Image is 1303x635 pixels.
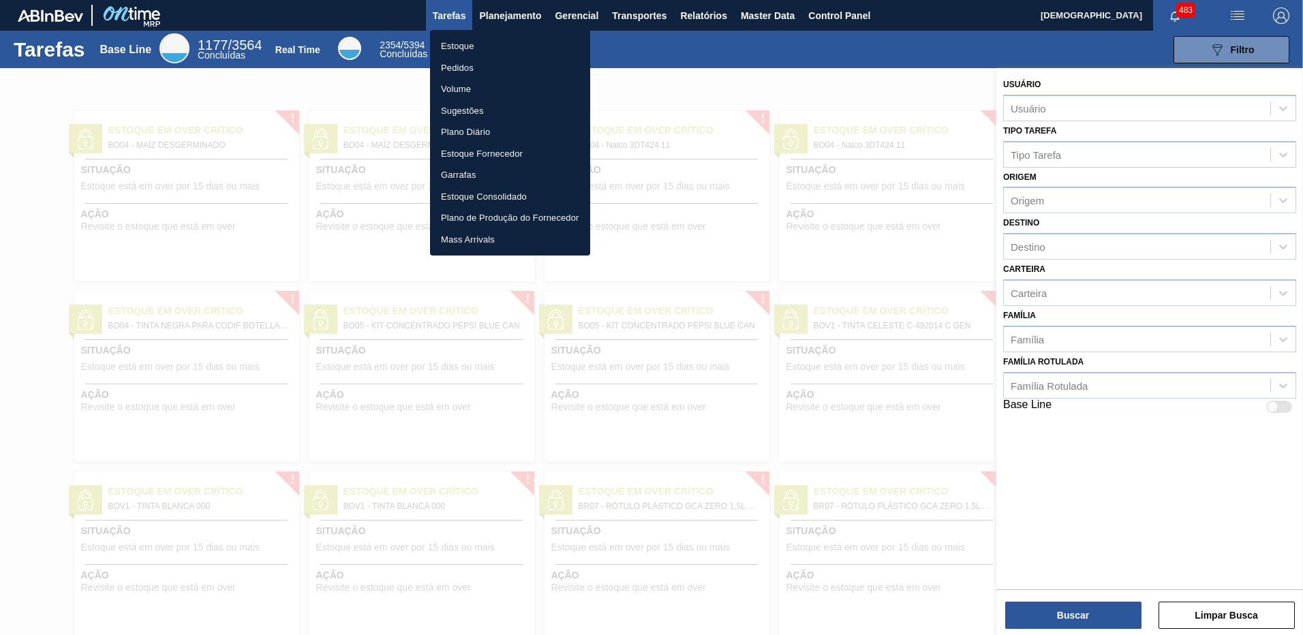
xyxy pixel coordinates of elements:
[430,100,590,122] a: Sugestões
[430,186,590,208] a: Estoque Consolidado
[430,143,590,165] a: Estoque Fornecedor
[430,35,590,57] a: Estoque
[430,57,590,79] a: Pedidos
[430,121,590,143] a: Plano Diário
[430,229,590,251] a: Mass Arrivals
[430,164,590,186] a: Garrafas
[430,78,590,100] a: Volume
[430,207,590,229] a: Plano de Produção do Fornecedor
